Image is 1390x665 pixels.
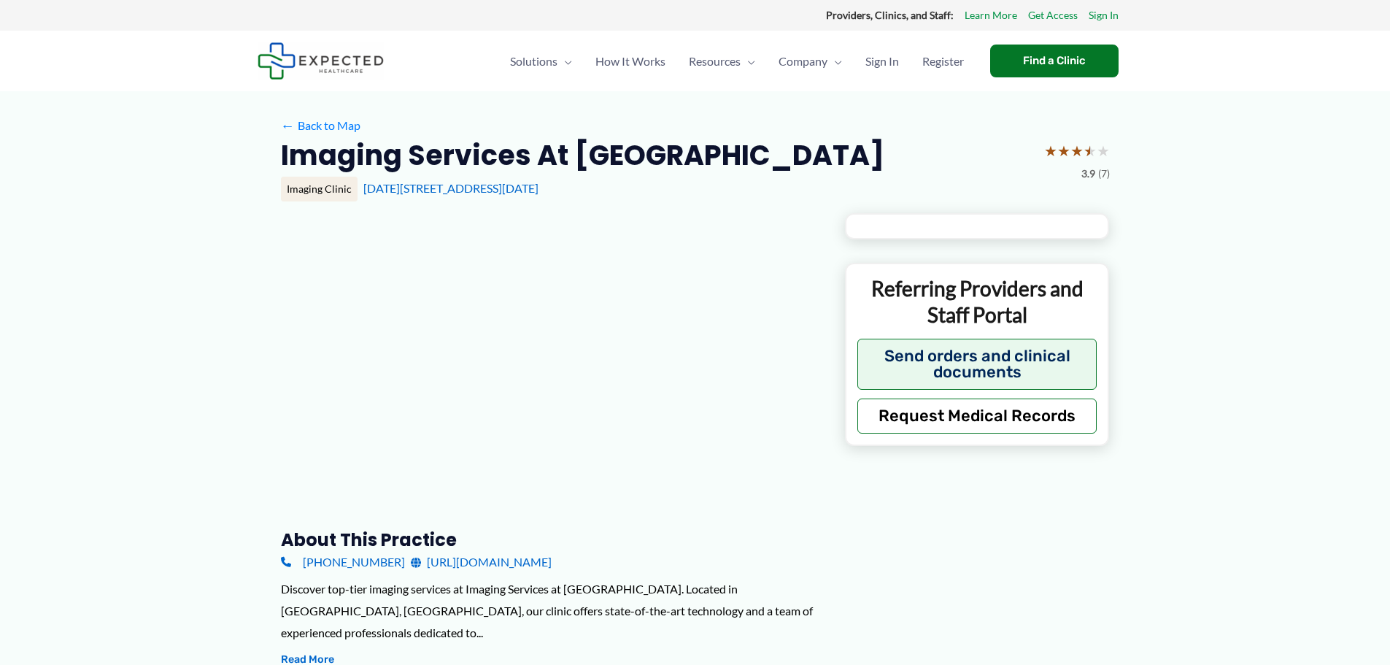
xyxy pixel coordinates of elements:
button: Send orders and clinical documents [857,339,1097,390]
strong: Providers, Clinics, and Staff: [826,9,954,21]
a: Find a Clinic [990,45,1119,77]
a: ResourcesMenu Toggle [677,36,767,87]
span: ★ [1070,137,1084,164]
div: Discover top-tier imaging services at Imaging Services at [GEOGRAPHIC_DATA]. Located in [GEOGRAPH... [281,578,822,643]
button: Request Medical Records [857,399,1097,434]
span: (7) [1098,164,1110,183]
a: CompanyMenu Toggle [767,36,854,87]
span: Menu Toggle [741,36,755,87]
span: ← [281,118,295,132]
span: ★ [1044,137,1057,164]
a: ←Back to Map [281,115,360,137]
a: [DATE][STREET_ADDRESS][DATE] [363,181,538,195]
h2: Imaging Services at [GEOGRAPHIC_DATA] [281,137,884,173]
span: Resources [689,36,741,87]
span: Company [779,36,827,87]
h3: About this practice [281,528,822,551]
a: Learn More [965,6,1017,25]
a: Register [911,36,976,87]
a: How It Works [584,36,677,87]
a: SolutionsMenu Toggle [498,36,584,87]
span: ★ [1057,137,1070,164]
span: Solutions [510,36,557,87]
div: Imaging Clinic [281,177,358,201]
span: Register [922,36,964,87]
span: 3.9 [1081,164,1095,183]
span: Menu Toggle [827,36,842,87]
span: ★ [1097,137,1110,164]
a: Sign In [854,36,911,87]
p: Referring Providers and Staff Portal [857,275,1097,328]
a: Get Access [1028,6,1078,25]
span: ★ [1084,137,1097,164]
span: Menu Toggle [557,36,572,87]
a: [URL][DOMAIN_NAME] [411,551,552,573]
span: How It Works [595,36,665,87]
a: [PHONE_NUMBER] [281,551,405,573]
img: Expected Healthcare Logo - side, dark font, small [258,42,384,80]
nav: Primary Site Navigation [498,36,976,87]
a: Sign In [1089,6,1119,25]
span: Sign In [865,36,899,87]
